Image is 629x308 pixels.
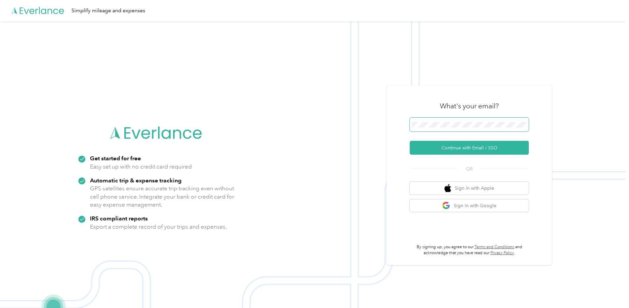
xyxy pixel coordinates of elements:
img: apple logo [444,184,451,192]
a: Privacy Policy [490,250,514,255]
p: Easy set up with no credit card required [90,163,192,171]
p: Export a complete record of your trips and expenses. [90,223,227,231]
a: Terms and Conditions [475,245,514,250]
img: google logo [442,202,450,210]
div: Simplify mileage and expenses [71,7,145,15]
p: By signing up, you agree to our and acknowledge that you have read our . [410,244,529,256]
p: GPS satellites ensure accurate trip tracking even without cell phone service. Integrate your bank... [90,184,234,209]
strong: Get started for free [90,155,141,162]
strong: IRS compliant reports [90,215,148,222]
button: Continue with Email / SSO [410,141,529,155]
span: OR [458,166,481,173]
button: google logoSign in with Google [410,199,529,212]
strong: Automatic trip & expense tracking [90,177,182,184]
button: apple logoSign in with Apple [410,182,529,195]
h3: What's your email? [440,101,499,111]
